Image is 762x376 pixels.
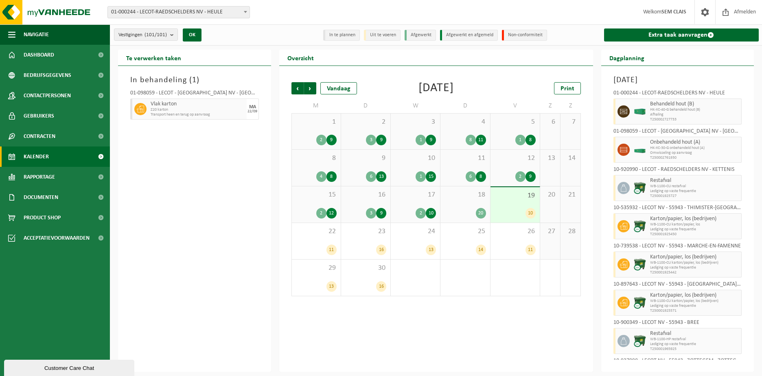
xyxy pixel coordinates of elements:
[613,282,742,290] div: 10-897643 - LECOT NV - 55943 - [GEOGRAPHIC_DATA]-[GEOGRAPHIC_DATA]
[650,304,740,308] span: Lediging op vaste frequentie
[613,90,742,98] div: 01-000244 - LECOT-RAEDSCHELDERS NV - HEULE
[291,98,341,113] td: M
[151,107,245,112] span: Z20 karton
[634,297,646,309] img: WB-1100-CU
[650,194,740,199] span: T250001925727
[130,90,259,98] div: 01-098059 - LECOT - [GEOGRAPHIC_DATA] NV - [GEOGRAPHIC_DATA]
[613,320,742,328] div: 10-900349 - LECOT NV - 55943 - BREE
[650,342,740,347] span: Lediging op vaste frequentie
[650,330,740,337] span: Restafval
[304,82,316,94] span: Volgende
[661,9,686,15] strong: SEM CLAIS
[405,30,436,41] li: Afgewerkt
[565,154,576,163] span: 14
[634,109,646,115] img: HK-XC-40-GN-00
[650,292,740,299] span: Karton/papier, los (bedrijven)
[613,358,742,366] div: 10-927998 - LECOT NV - 55943 - ZOTTEGEM - ZOTTEGEM
[24,106,54,126] span: Gebruikers
[476,208,486,219] div: 20
[376,171,386,182] div: 13
[466,135,476,145] div: 8
[650,101,740,107] span: Behandeld hout (B)
[650,347,740,352] span: T250001965925
[565,190,576,199] span: 21
[650,227,740,232] span: Lediging op vaste frequentie
[323,30,360,41] li: In te plannen
[118,50,189,66] h2: Te verwerken taken
[540,98,561,113] td: Z
[444,190,486,199] span: 18
[24,208,61,228] span: Product Shop
[24,126,55,146] span: Contracten
[376,208,386,219] div: 9
[650,107,740,112] span: HK-XC-40-G behandeld hout (B)
[24,45,54,65] span: Dashboard
[444,227,486,236] span: 25
[565,118,576,127] span: 7
[316,208,326,219] div: 2
[24,24,49,45] span: Navigatie
[544,118,556,127] span: 6
[561,85,574,92] span: Print
[24,228,90,248] span: Acceptatievoorwaarden
[366,135,376,145] div: 3
[515,171,526,182] div: 2
[650,232,740,237] span: T250001925450
[650,177,740,184] span: Restafval
[24,187,58,208] span: Documenten
[634,220,646,232] img: WB-1100-CU
[601,50,653,66] h2: Dagplanning
[316,135,326,145] div: 2
[634,335,646,347] img: WB-1100-CU
[544,154,556,163] span: 13
[613,167,742,175] div: 10-920990 - LECOT - RAEDSCHELDERS NV - KETTENIS
[279,50,322,66] h2: Overzicht
[395,190,436,199] span: 17
[296,154,337,163] span: 8
[526,208,536,219] div: 10
[183,28,201,42] button: OK
[291,82,304,94] span: Vorige
[345,190,386,199] span: 16
[650,299,740,304] span: WB-1100-CU karton/papier, los (bedrijven)
[426,245,436,255] div: 13
[544,190,556,199] span: 20
[444,118,486,127] span: 4
[650,189,740,194] span: Lediging op vaste frequentie
[650,146,740,151] span: HK-XC-30-G onbehandeld hout (A)
[650,222,740,227] span: WB-1100-CU karton/papier, los
[650,117,740,122] span: T250002727733
[145,32,167,37] count: (101/101)
[24,85,71,106] span: Contactpersonen
[107,6,250,18] span: 01-000244 - LECOT-RAEDSCHELDERS NV - HEULE
[326,171,337,182] div: 8
[296,190,337,199] span: 15
[24,65,71,85] span: Bedrijfsgegevens
[426,208,436,219] div: 10
[376,135,386,145] div: 9
[247,109,257,114] div: 22/09
[345,264,386,273] span: 30
[366,208,376,219] div: 3
[561,98,581,113] td: Z
[326,245,337,255] div: 11
[613,129,742,137] div: 01-098059 - LECOT - [GEOGRAPHIC_DATA] NV - [GEOGRAPHIC_DATA]
[376,245,386,255] div: 16
[326,281,337,292] div: 13
[130,74,259,86] h3: In behandeling ( )
[366,171,376,182] div: 6
[650,155,740,160] span: T250002761930
[476,171,486,182] div: 8
[249,105,256,109] div: MA
[24,146,49,167] span: Kalender
[296,264,337,273] span: 29
[613,243,742,251] div: 10-739538 - LECOT NV - 55943 - MARCHE-EN-FAMENNE
[345,227,386,236] span: 23
[495,191,536,200] span: 19
[151,101,245,107] span: Vlak karton
[114,28,178,41] button: Vestigingen(101/101)
[476,135,486,145] div: 11
[515,135,526,145] div: 1
[426,135,436,145] div: 9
